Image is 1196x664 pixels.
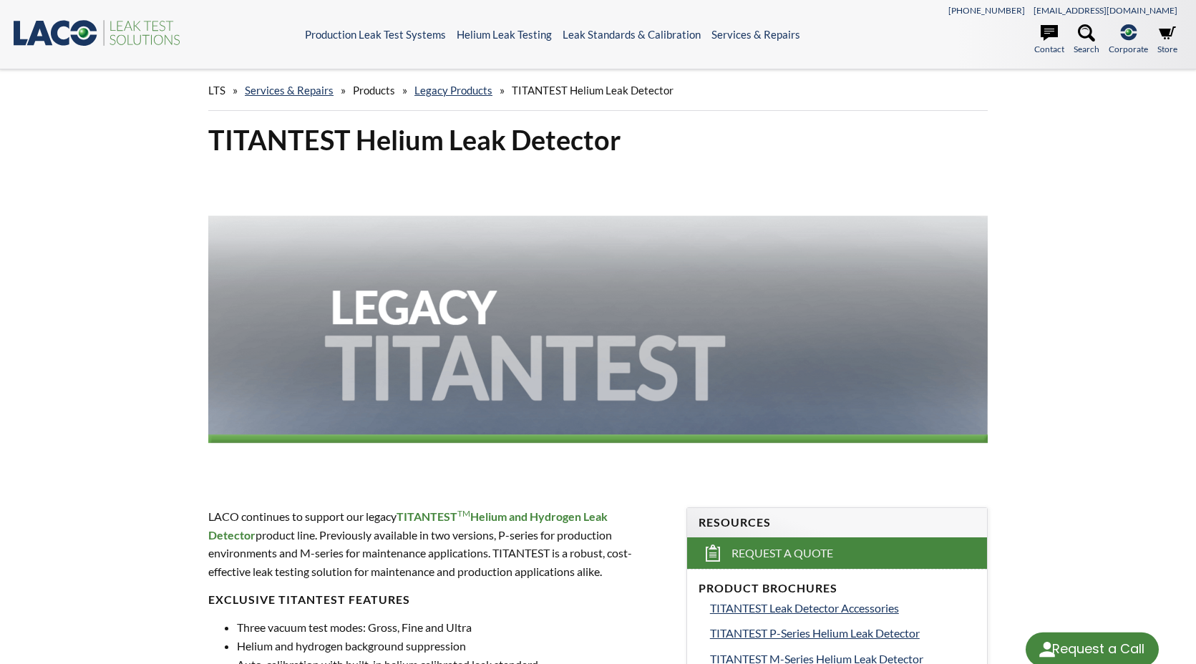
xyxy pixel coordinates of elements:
a: TITANTEST P-Series Helium Leak Detector [710,624,976,643]
a: Production Leak Test Systems [305,28,446,41]
sup: TM [457,508,470,519]
img: round button [1036,638,1059,661]
span: TITANTEST Helium Leak Detector [512,84,674,97]
div: » » » » [208,70,988,111]
img: Legacy TITANTEST header [208,169,988,481]
h4: EXCLUSIVE TITANTEST FEATURES [208,592,669,607]
h4: Product Brochures [699,581,976,596]
span: TITANTEST Leak Detector Accessories [710,601,899,615]
a: [PHONE_NUMBER] [948,5,1025,16]
a: Store [1157,24,1177,56]
li: Three vacuum test modes: Gross, Fine and Ultra [237,618,669,637]
a: Services & Repairs [711,28,800,41]
a: Contact [1034,24,1064,56]
a: Helium Leak Testing [457,28,552,41]
p: LACO continues to support our legacy product line. Previously available in two versions, P-series... [208,507,669,580]
span: Products [353,84,395,97]
a: [EMAIL_ADDRESS][DOMAIN_NAME] [1034,5,1177,16]
a: Services & Repairs [245,84,334,97]
h4: Resources [699,515,976,530]
a: Leak Standards & Calibration [563,28,701,41]
span: LTS [208,84,225,97]
span: TITANTEST P-Series Helium Leak Detector [710,626,920,640]
span: Request a Quote [731,546,833,561]
span: Corporate [1109,42,1148,56]
a: Request a Quote [687,537,987,569]
h1: TITANTEST Helium Leak Detector [208,122,988,157]
a: Legacy Products [414,84,492,97]
li: Helium and hydrogen background suppression [237,637,669,655]
a: Search [1074,24,1099,56]
strong: TITANTEST Helium and Hydrogen Leak Detector [208,509,608,542]
a: TITANTEST Leak Detector Accessories [710,599,976,617]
